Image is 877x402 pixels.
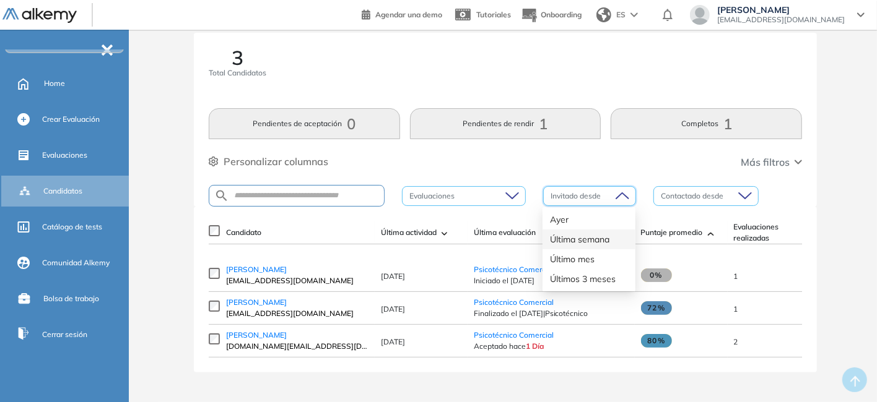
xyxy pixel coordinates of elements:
button: Pendientes de aceptación0 [209,108,400,139]
span: Más filtros [741,155,790,169]
img: SEARCH_ALT [214,188,229,203]
span: [EMAIL_ADDRESS][DOMAIN_NAME] [226,275,369,286]
img: arrow [630,12,638,17]
img: Logo [2,8,77,24]
a: Agendar una demo [362,6,442,21]
span: Última actividad [381,227,437,238]
span: [EMAIL_ADDRESS][DOMAIN_NAME] [226,308,369,319]
span: Última evaluación [474,227,536,238]
button: Pendientes de rendir1 [410,108,601,139]
span: [PERSON_NAME] [226,330,287,340]
span: 80% [641,334,672,348]
span: 1 Día [526,341,544,351]
span: 3 [232,48,243,67]
span: Crear Evaluación [42,114,100,125]
span: [EMAIL_ADDRESS][DOMAIN_NAME] [717,15,845,25]
div: Último mes [550,252,628,266]
span: [DATE] [381,272,405,281]
span: Comunidad Alkemy [42,257,110,268]
button: Onboarding [521,2,582,28]
span: Candidatos [43,186,82,197]
span: [DATE] [381,337,405,346]
span: Onboarding [541,10,582,19]
div: Última semana [543,229,635,249]
span: Total Candidatos [209,67,266,79]
div: Últimos 3 meses [543,269,635,289]
div: Último mes [543,249,635,269]
span: Bolsa de trabajo [43,293,99,304]
span: [DOMAIN_NAME][EMAIL_ADDRESS][DOMAIN_NAME] [226,341,369,352]
span: [PERSON_NAME] [226,297,287,307]
span: 1 [734,304,738,314]
span: Finalizado el [DATE] | Psicotécnico [474,308,629,319]
span: Aceptado hace [474,341,629,352]
a: Psicotécnico Comercial [474,330,554,340]
button: Personalizar columnas [209,154,328,169]
span: Home [44,78,65,89]
span: Puntaje promedio [641,227,703,238]
div: Última semana [550,233,628,246]
button: Más filtros [741,155,802,169]
a: [PERSON_NAME] [226,264,369,275]
span: Evaluaciones [42,150,87,161]
span: Evaluaciones realizadas [734,221,803,244]
span: Cerrar sesión [42,329,87,340]
span: [PERSON_NAME] [717,5,845,15]
span: [DATE] [381,304,405,314]
span: Tutoriales [476,10,511,19]
span: Catálogo de tests [42,221,102,233]
button: Completos1 [611,108,802,139]
div: Ayer [550,213,628,226]
span: 2 [734,337,738,346]
span: Personalizar columnas [224,154,328,169]
a: [PERSON_NAME] [226,297,369,308]
span: [PERSON_NAME] [226,265,287,274]
span: 1 [734,272,738,281]
span: 72% [641,301,672,315]
span: Agendar una demo [375,10,442,19]
span: ES [616,9,626,20]
span: Candidato [226,227,261,238]
a: Psicotécnico Comercial [474,297,554,307]
img: world [596,7,611,22]
img: [missing "en.ARROW_ALT" translation] [442,232,448,236]
a: [PERSON_NAME] [226,330,369,341]
div: Últimos 3 meses [550,272,628,286]
img: [missing "en.ARROW_ALT" translation] [708,232,714,236]
a: Psicotécnico Comercial [474,265,554,274]
span: Iniciado el [DATE] [474,275,629,286]
div: Ayer [543,210,635,229]
span: 0% [641,268,672,282]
